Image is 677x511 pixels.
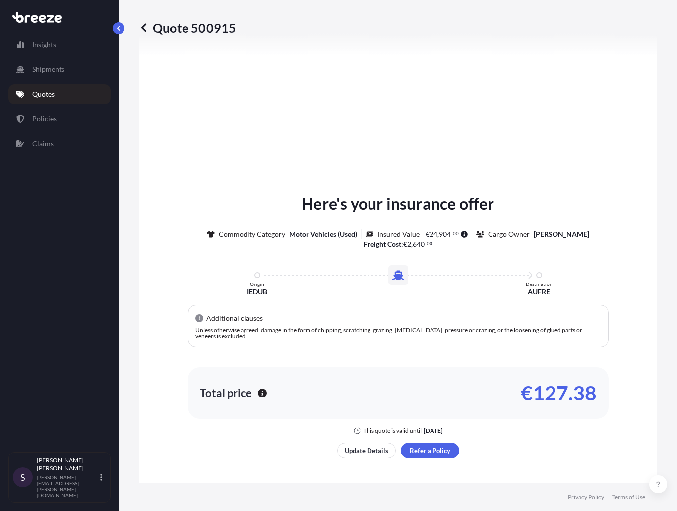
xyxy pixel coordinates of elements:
[32,114,57,124] p: Policies
[8,59,111,79] a: Shipments
[200,388,252,398] p: Total price
[401,443,459,458] button: Refer a Policy
[437,231,439,238] span: ,
[32,139,54,149] p: Claims
[345,446,388,455] p: Update Details
[568,493,604,501] a: Privacy Policy
[8,109,111,129] a: Policies
[453,232,459,235] span: 00
[32,40,56,50] p: Insights
[250,281,264,287] p: Origin
[195,326,582,340] span: Unless otherwise agreed, damage in the form of chipping, scratching, grazing, [MEDICAL_DATA], pre...
[439,231,451,238] span: 904
[364,239,432,249] p: :
[337,443,396,458] button: Update Details
[410,446,450,455] p: Refer a Policy
[20,472,25,482] span: S
[403,241,407,248] span: €
[363,427,422,435] p: This quote is valid until
[407,241,411,248] span: 2
[32,89,55,99] p: Quotes
[37,456,98,472] p: [PERSON_NAME] [PERSON_NAME]
[8,84,111,104] a: Quotes
[427,242,432,245] span: 00
[32,64,64,74] p: Shipments
[488,229,530,239] p: Cargo Owner
[526,281,553,287] p: Destination
[521,385,597,401] p: €127.38
[37,474,98,498] p: [PERSON_NAME][EMAIL_ADDRESS][PERSON_NAME][DOMAIN_NAME]
[528,287,550,297] p: AUFRE
[377,229,420,239] p: Insured Value
[247,287,267,297] p: IEDUB
[364,240,401,248] b: Freight Cost
[430,231,437,238] span: 24
[206,313,263,323] p: Additional clauses
[612,493,645,501] a: Terms of Use
[289,229,357,239] p: Motor Vehicles (Used)
[426,231,430,238] span: €
[534,229,589,239] p: [PERSON_NAME]
[139,20,236,36] p: Quote 500915
[8,134,111,154] a: Claims
[411,241,413,248] span: ,
[302,192,494,216] p: Here's your insurance offer
[8,35,111,55] a: Insights
[451,232,452,235] span: .
[425,242,426,245] span: .
[424,427,443,435] p: [DATE]
[219,229,285,239] p: Commodity Category
[413,241,425,248] span: 640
